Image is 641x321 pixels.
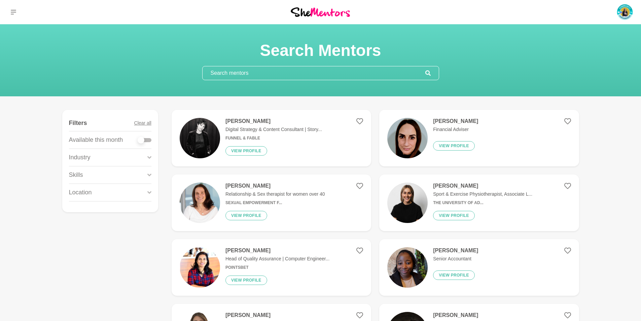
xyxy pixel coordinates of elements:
[433,118,478,125] h4: [PERSON_NAME]
[172,110,371,166] a: [PERSON_NAME]Digital Strategy & Content Consultant | Story...Funnel & FableView profile
[225,183,325,189] h4: [PERSON_NAME]
[433,200,532,205] h6: The University of Ad...
[433,183,532,189] h4: [PERSON_NAME]
[433,126,478,133] p: Financial Adviser
[291,7,350,17] img: She Mentors Logo
[172,174,371,231] a: [PERSON_NAME]Relationship & Sex therapist for women over 40Sexual Empowerment f...View profile
[180,183,220,223] img: d6e4e6fb47c6b0833f5b2b80120bcf2f287bc3aa-2570x2447.jpg
[225,146,267,156] button: View profile
[433,247,478,254] h4: [PERSON_NAME]
[225,211,267,220] button: View profile
[617,4,633,20] img: Marie Fox
[180,118,220,158] img: 1044fa7e6122d2a8171cf257dcb819e56f039831-1170x656.jpg
[225,255,329,262] p: Head of Quality Assurance | Computer Engineer...
[379,110,579,166] a: [PERSON_NAME]Financial AdviserView profile
[379,174,579,231] a: [PERSON_NAME]Sport & Exercise Physiotherapist, Associate L...The University of Ad...View profile
[387,247,428,288] img: 54410d91cae438123b608ef54d3da42d18b8f0e6-2316x3088.jpg
[225,200,325,205] h6: Sexual Empowerment f...
[387,118,428,158] img: 2462cd17f0db61ae0eaf7f297afa55aeb6b07152-1255x1348.jpg
[225,118,322,125] h4: [PERSON_NAME]
[433,312,514,319] h4: [PERSON_NAME]
[225,191,325,198] p: Relationship & Sex therapist for women over 40
[433,255,478,262] p: Senior Accountant
[202,40,439,61] h1: Search Mentors
[433,191,532,198] p: Sport & Exercise Physiotherapist, Associate L...
[225,265,329,270] h6: PointsBet
[69,135,123,145] p: Available this month
[134,115,151,131] button: Clear all
[225,276,267,285] button: View profile
[225,126,322,133] p: Digital Strategy & Content Consultant | Story...
[203,66,425,80] input: Search mentors
[225,136,322,141] h6: Funnel & Fable
[69,119,87,127] h4: Filters
[225,312,324,319] h4: [PERSON_NAME]
[69,170,83,180] p: Skills
[172,239,371,296] a: [PERSON_NAME]Head of Quality Assurance | Computer Engineer...PointsBetView profile
[387,183,428,223] img: 523c368aa158c4209afe732df04685bb05a795a5-1125x1128.jpg
[433,211,475,220] button: View profile
[379,239,579,296] a: [PERSON_NAME]Senior AccountantView profile
[433,141,475,151] button: View profile
[69,188,92,197] p: Location
[69,153,91,162] p: Industry
[180,247,220,288] img: 59f335efb65c6b3f8f0c6c54719329a70c1332df-242x243.png
[433,270,475,280] button: View profile
[225,247,329,254] h4: [PERSON_NAME]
